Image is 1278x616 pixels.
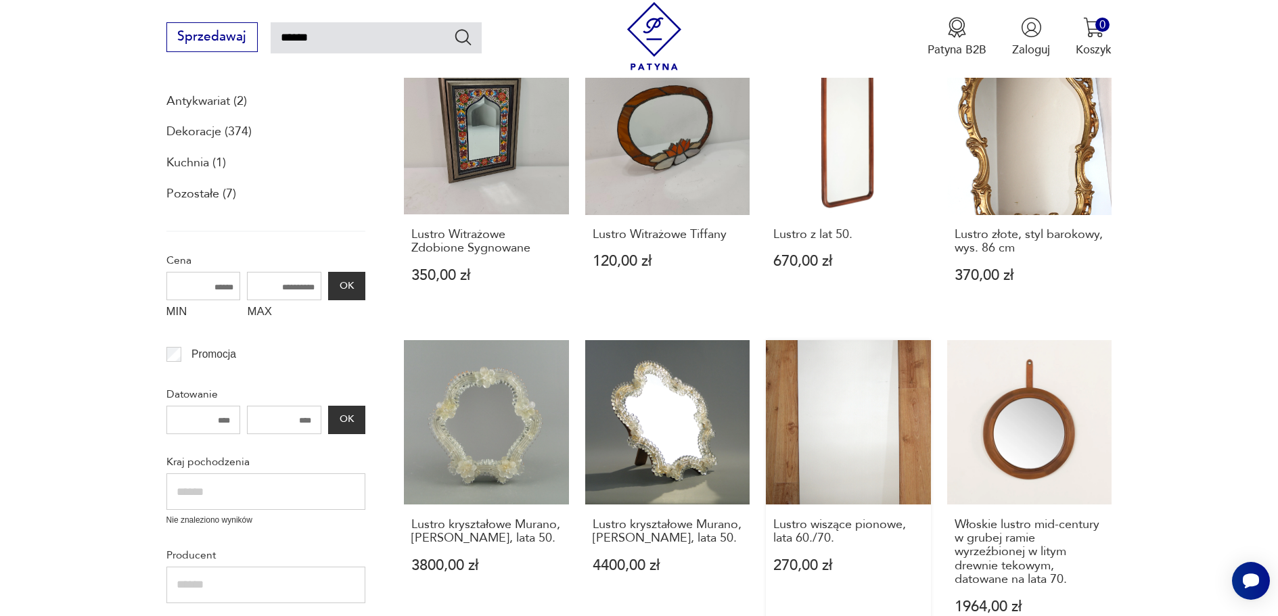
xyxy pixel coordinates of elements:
a: Dekoracje (374) [166,120,252,143]
p: 270,00 zł [773,559,923,573]
h3: Lustro kryształowe Murano, [PERSON_NAME], lata 50. [593,518,743,546]
p: Koszyk [1076,42,1112,57]
img: Ikona koszyka [1083,17,1104,38]
button: 0Koszyk [1076,17,1112,57]
p: 1964,00 zł [955,600,1105,614]
button: OK [328,406,365,434]
p: 370,00 zł [955,268,1105,283]
h3: Lustro kryształowe Murano, [PERSON_NAME], lata 50. [411,518,562,546]
button: Zaloguj [1012,17,1050,57]
a: Antykwariat (2) [166,90,247,113]
img: Ikonka użytkownika [1021,17,1042,38]
button: Sprzedawaj [166,22,258,52]
a: Ikona medaluPatyna B2B [928,17,986,57]
h3: Lustro Witrażowe Zdobione Sygnowane [411,228,562,256]
h3: Lustro wiszące pionowe, lata 60./70. [773,518,923,546]
p: Zaloguj [1012,42,1050,57]
p: Datowanie [166,385,365,403]
img: Patyna - sklep z meblami i dekoracjami vintage [620,2,689,70]
h3: Lustro Witrażowe Tiffany [593,228,743,241]
p: 350,00 zł [411,268,562,283]
label: MIN [166,300,241,326]
iframe: Smartsupp widget button [1232,562,1270,600]
p: Nie znaleziono wyników [166,514,365,527]
p: Kraj pochodzenia [166,453,365,471]
button: Szukaj [453,27,473,47]
a: Sprzedawaj [166,32,258,43]
p: Patyna B2B [928,42,986,57]
label: MAX [247,300,321,326]
h3: Lustro złote, styl barokowy, wys. 86 cm [955,228,1105,256]
p: Producent [166,546,365,564]
p: 120,00 zł [593,254,743,268]
div: 0 [1095,18,1110,32]
p: 4400,00 zł [593,559,743,573]
h3: Włoskie lustro mid-century w grubej ramie wyrzeźbionej w litym drewnie tekowym, datowane na lata 70. [955,518,1105,587]
p: Cena [166,252,365,269]
p: 670,00 zł [773,254,923,268]
a: Kuchnia (1) [166,151,226,174]
p: Promocja [191,346,236,363]
h3: Lustro z lat 50. [773,228,923,241]
a: Lustro złote, styl barokowy, wys. 86 cmLustro złote, styl barokowy, wys. 86 cm370,00 zł [947,50,1112,314]
a: Lustro z lat 50.Lustro z lat 50.670,00 zł [766,50,931,314]
button: OK [328,272,365,300]
a: Lustro Witrażowe Zdobione SygnowaneLustro Witrażowe Zdobione Sygnowane350,00 zł [404,50,569,314]
img: Ikona medalu [946,17,967,38]
a: Lustro Witrażowe TiffanyLustro Witrażowe Tiffany120,00 zł [585,50,750,314]
p: 3800,00 zł [411,559,562,573]
button: Patyna B2B [928,17,986,57]
a: Pozostałe (7) [166,183,236,206]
